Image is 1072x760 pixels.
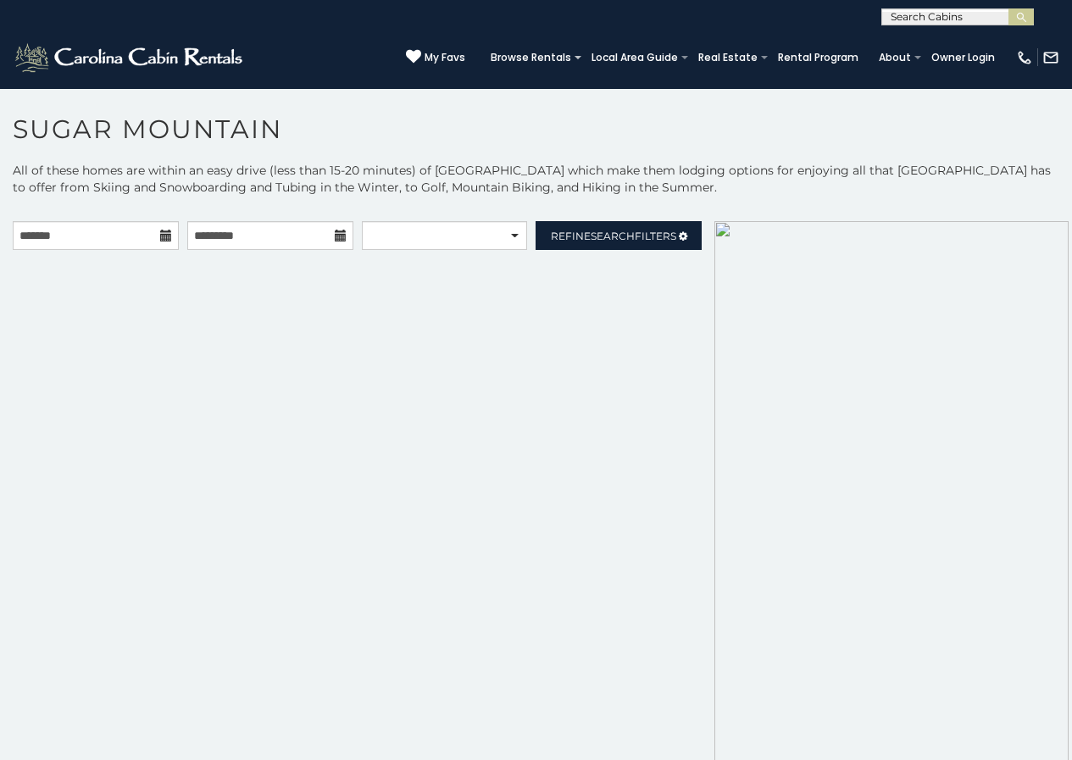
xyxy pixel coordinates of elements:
[13,41,247,75] img: White-1-2.png
[690,46,766,69] a: Real Estate
[769,46,867,69] a: Rental Program
[425,50,465,65] span: My Favs
[551,230,676,242] span: Refine Filters
[406,49,465,66] a: My Favs
[1016,49,1033,66] img: phone-regular-white.png
[536,221,702,250] a: RefineSearchFilters
[870,46,919,69] a: About
[591,230,635,242] span: Search
[482,46,580,69] a: Browse Rentals
[583,46,686,69] a: Local Area Guide
[923,46,1003,69] a: Owner Login
[1042,49,1059,66] img: mail-regular-white.png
